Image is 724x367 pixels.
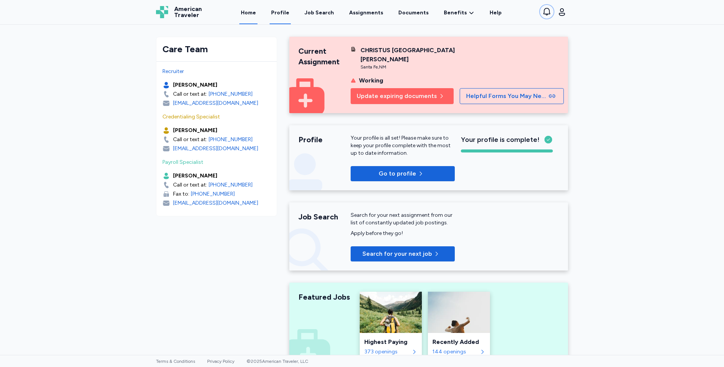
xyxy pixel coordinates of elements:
[428,292,490,360] a: Recently AddedRecently Added144 openings
[239,1,257,24] a: Home
[460,88,564,104] button: Helpful Forms You May Need
[209,90,253,98] a: [PHONE_NUMBER]
[173,199,258,207] div: [EMAIL_ADDRESS][DOMAIN_NAME]
[191,190,235,198] a: [PHONE_NUMBER]
[379,169,416,178] p: Go to profile
[364,337,417,347] div: Highest Paying
[209,136,253,143] a: [PHONE_NUMBER]
[298,211,351,222] div: Job Search
[351,246,455,261] button: Search for your next job
[298,292,351,302] div: Featured Jobs
[173,136,207,143] div: Call or text at:
[432,337,485,347] div: Recently Added
[359,76,383,85] div: Working
[444,9,467,17] span: Benefits
[444,9,474,17] a: Benefits
[162,159,271,166] div: Payroll Specialist
[173,145,258,152] div: [EMAIL_ADDRESS][DOMAIN_NAME]
[360,292,422,333] img: Highest Paying
[298,46,351,67] div: Current Assignment
[351,230,455,237] div: Apply before they go!
[173,127,217,134] div: [PERSON_NAME]
[207,359,234,364] a: Privacy Policy
[461,134,540,145] span: Your profile is complete!
[162,43,271,55] div: Care Team
[156,359,195,364] a: Terms & Conditions
[351,211,455,227] div: Search for your next assignment from our list of constantly updated job postings.
[360,46,455,64] div: CHRISTUS [GEOGRAPHIC_DATA][PERSON_NAME]
[173,172,217,180] div: [PERSON_NAME]
[173,190,189,198] div: Fax to:
[298,134,351,145] div: Profile
[247,359,308,364] span: © 2025 American Traveler, LLC
[360,64,455,70] div: Santa Fe , NM
[162,68,271,75] div: Recruiter
[360,292,422,360] a: Highest PayingHighest Paying373 openings
[351,88,454,104] button: Update expiring documents
[173,90,207,98] div: Call or text at:
[174,6,202,18] span: American Traveler
[351,166,455,181] button: Go to profile
[270,1,291,24] a: Profile
[162,113,271,121] div: Credentialing Specialist
[173,81,217,89] div: [PERSON_NAME]
[466,92,547,101] span: Helpful Forms You May Need
[304,9,334,17] div: Job Search
[351,134,455,157] p: Your profile is all set! Please make sure to keep your profile complete with the most up to date ...
[156,6,168,18] img: Logo
[173,100,258,107] div: [EMAIL_ADDRESS][DOMAIN_NAME]
[209,181,253,189] a: [PHONE_NUMBER]
[357,92,437,101] span: Update expiring documents
[173,181,207,189] div: Call or text at:
[362,249,432,258] span: Search for your next job
[364,348,410,356] div: 373 openings
[428,292,490,333] img: Recently Added
[432,348,478,356] div: 144 openings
